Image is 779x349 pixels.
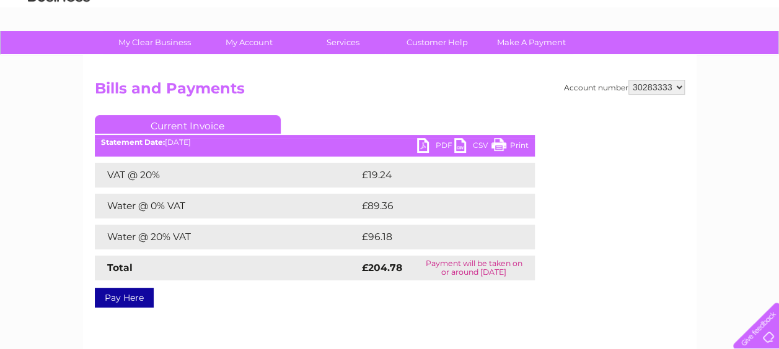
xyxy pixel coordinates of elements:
td: Payment will be taken on or around [DATE] [413,256,535,280]
a: My Account [198,31,300,54]
a: Water [561,53,584,62]
a: PDF [417,138,454,156]
td: Water @ 0% VAT [95,194,359,218]
a: Log out [738,53,767,62]
a: Services [292,31,394,54]
a: Current Invoice [95,115,281,134]
div: [DATE] [95,138,535,147]
a: Pay Here [95,288,154,308]
td: £96.18 [359,225,509,249]
a: Make A Payment [480,31,583,54]
a: My Clear Business [103,31,206,54]
a: Customer Help [386,31,488,54]
a: Blog [671,53,689,62]
b: Statement Date: [101,137,165,147]
a: Print [491,138,529,156]
strong: Total [107,262,133,274]
td: Water @ 20% VAT [95,225,359,249]
h2: Bills and Payments [95,80,685,103]
a: CSV [454,138,491,156]
a: 0333 014 3131 [545,6,631,22]
img: logo.png [27,32,90,70]
a: Energy [592,53,619,62]
td: £19.24 [359,163,509,187]
a: Contact [697,53,727,62]
a: Telecoms [627,53,664,62]
td: VAT @ 20% [95,163,359,187]
div: Clear Business is a trading name of Verastar Limited (registered in [GEOGRAPHIC_DATA] No. 3667643... [97,7,683,60]
strong: £204.78 [362,262,402,274]
div: Account number [564,80,685,95]
td: £89.36 [359,194,510,218]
